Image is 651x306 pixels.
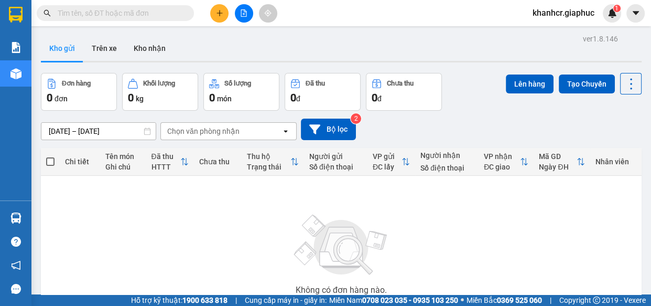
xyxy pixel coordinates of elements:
[631,8,641,18] span: caret-down
[136,94,144,103] span: kg
[366,73,442,111] button: Chưa thu0đ
[199,157,236,166] div: Chưa thu
[58,7,181,19] input: Tìm tên, số ĐT hoặc mã đơn
[105,163,141,171] div: Ghi chú
[151,152,180,161] div: Đã thu
[125,36,174,61] button: Kho nhận
[131,294,227,306] span: Hỗ trợ kỹ thuật:
[373,163,402,171] div: ĐC lấy
[247,152,290,161] div: Thu hộ
[479,148,534,176] th: Toggle SortBy
[55,94,68,103] span: đơn
[484,152,520,161] div: VP nhận
[296,94,300,103] span: đ
[235,294,237,306] span: |
[290,91,296,104] span: 0
[626,4,645,23] button: caret-down
[583,33,618,45] div: ver 1.8.146
[301,119,356,140] button: Bộ lọc
[167,126,240,136] div: Chọn văn phòng nhận
[595,157,636,166] div: Nhân viên
[65,157,95,166] div: Chi tiết
[420,164,473,172] div: Số điện thoại
[373,152,402,161] div: VP gửi
[362,296,458,304] strong: 0708 023 035 - 0935 103 250
[420,151,473,160] div: Người nhận
[377,94,382,103] span: đ
[9,7,23,23] img: logo-vxr
[41,36,83,61] button: Kho gửi
[151,163,180,171] div: HTTT
[242,148,304,176] th: Toggle SortBy
[217,94,232,103] span: món
[306,80,325,87] div: Đã thu
[285,73,361,111] button: Đã thu0đ
[41,73,117,111] button: Đơn hàng0đơn
[497,296,542,304] strong: 0369 525 060
[593,297,600,304] span: copyright
[247,163,290,171] div: Trạng thái
[203,73,279,111] button: Số lượng0món
[209,91,215,104] span: 0
[607,8,617,18] img: icon-new-feature
[235,4,253,23] button: file-add
[461,298,464,302] span: ⚪️
[550,294,551,306] span: |
[182,296,227,304] strong: 1900 633 818
[11,260,21,270] span: notification
[613,5,621,12] sup: 1
[47,91,52,104] span: 0
[466,294,542,306] span: Miền Bắc
[524,6,603,19] span: khanhcr.giaphuc
[128,91,134,104] span: 0
[62,80,91,87] div: Đơn hàng
[122,73,198,111] button: Khối lượng0kg
[146,148,194,176] th: Toggle SortBy
[289,208,394,282] img: svg+xml;base64,PHN2ZyBjbGFzcz0ibGlzdC1wbHVnX19zdmciIHhtbG5zPSJodHRwOi8vd3d3LnczLm9yZy8yMDAwL3N2Zy...
[309,163,362,171] div: Số điện thoại
[387,80,414,87] div: Chưa thu
[559,75,615,93] button: Tạo Chuyến
[367,148,415,176] th: Toggle SortBy
[372,91,377,104] span: 0
[329,294,458,306] span: Miền Nam
[615,5,619,12] span: 1
[539,163,577,171] div: Ngày ĐH
[224,80,251,87] div: Số lượng
[259,4,277,23] button: aim
[245,294,327,306] span: Cung cấp máy in - giấy in:
[10,42,21,53] img: solution-icon
[281,127,290,135] svg: open
[11,237,21,247] span: question-circle
[83,36,125,61] button: Trên xe
[506,75,554,93] button: Lên hàng
[11,284,21,294] span: message
[143,80,175,87] div: Khối lượng
[351,113,361,124] sup: 2
[10,68,21,79] img: warehouse-icon
[240,9,247,17] span: file-add
[10,213,21,224] img: warehouse-icon
[210,4,229,23] button: plus
[105,152,141,161] div: Tên món
[309,152,362,161] div: Người gửi
[264,9,272,17] span: aim
[216,9,223,17] span: plus
[539,152,577,161] div: Mã GD
[296,286,387,294] div: Không có đơn hàng nào.
[44,9,51,17] span: search
[484,163,520,171] div: ĐC giao
[534,148,590,176] th: Toggle SortBy
[41,123,156,140] input: Select a date range.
